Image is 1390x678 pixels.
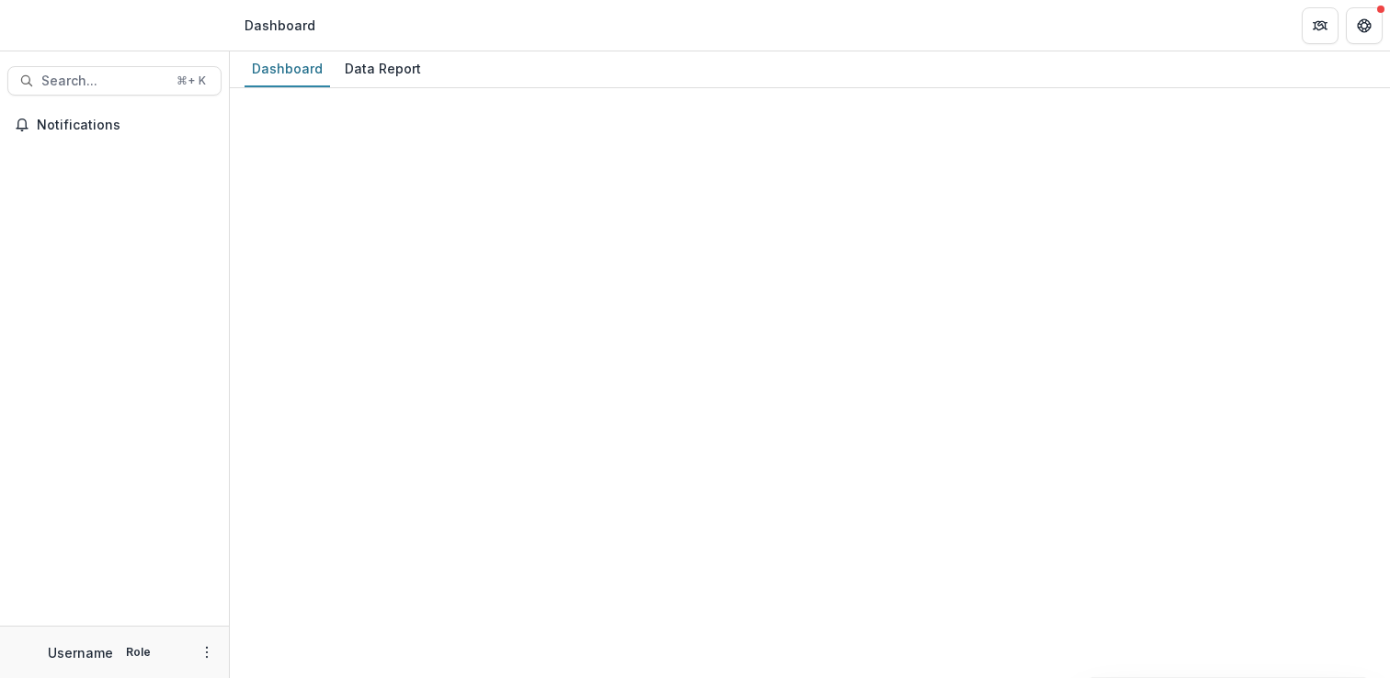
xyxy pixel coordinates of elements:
a: Dashboard [245,51,330,87]
button: Notifications [7,110,222,140]
div: Dashboard [245,16,315,35]
div: ⌘ + K [173,71,210,91]
p: Role [120,644,156,661]
button: More [196,641,218,663]
div: Data Report [337,55,428,82]
span: Notifications [37,118,214,133]
nav: breadcrumb [237,12,323,39]
span: Search... [41,73,165,89]
div: Dashboard [245,55,330,82]
button: Partners [1302,7,1339,44]
p: Username [48,643,113,662]
a: Data Report [337,51,428,87]
button: Search... [7,66,222,96]
button: Get Help [1346,7,1383,44]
